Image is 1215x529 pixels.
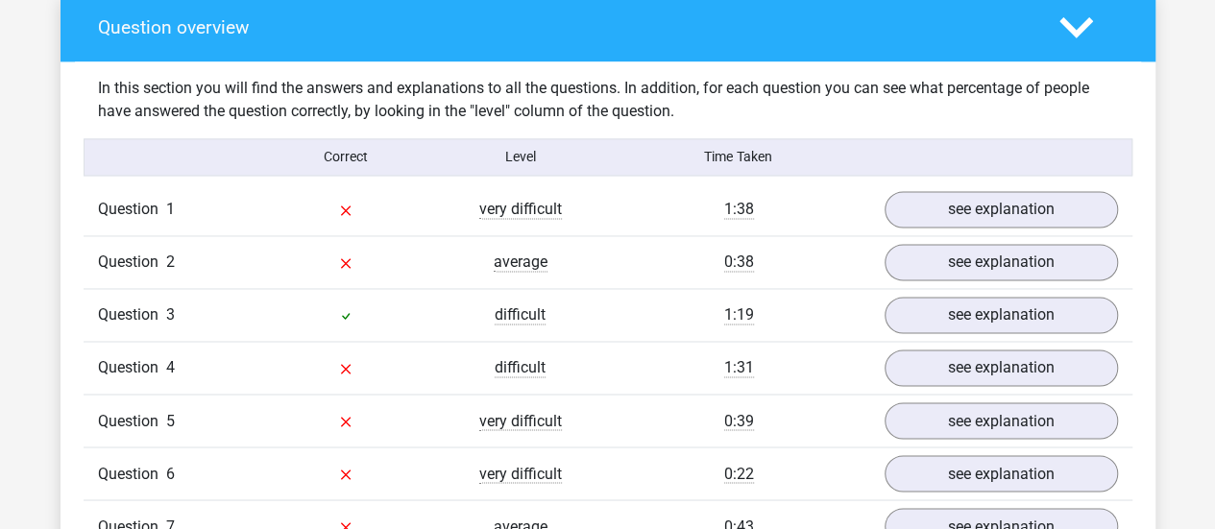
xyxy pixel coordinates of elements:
span: very difficult [479,464,562,483]
span: 3 [166,305,175,324]
div: Level [433,147,608,167]
span: Question [98,462,166,485]
span: 1:19 [724,305,754,325]
a: see explanation [885,349,1118,386]
span: very difficult [479,411,562,430]
span: 0:22 [724,464,754,483]
a: see explanation [885,244,1118,280]
span: 6 [166,464,175,482]
span: 4 [166,358,175,376]
span: Question [98,409,166,432]
span: difficult [495,305,546,325]
span: 2 [166,252,175,271]
h4: Question overview [98,16,1031,38]
span: difficult [495,358,546,377]
span: 1:38 [724,200,754,219]
span: Question [98,356,166,379]
span: 5 [166,411,175,429]
span: Question [98,303,166,326]
div: Time Taken [607,147,869,167]
a: see explanation [885,297,1118,333]
span: very difficult [479,200,562,219]
span: 0:39 [724,411,754,430]
span: 1:31 [724,358,754,377]
div: Correct [258,147,433,167]
a: see explanation [885,191,1118,228]
span: Question [98,198,166,221]
span: average [494,252,547,272]
a: see explanation [885,402,1118,439]
span: Question [98,251,166,274]
a: see explanation [885,455,1118,492]
span: 0:38 [724,252,754,272]
span: 1 [166,200,175,218]
div: In this section you will find the answers and explanations to all the questions. In addition, for... [84,77,1132,123]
